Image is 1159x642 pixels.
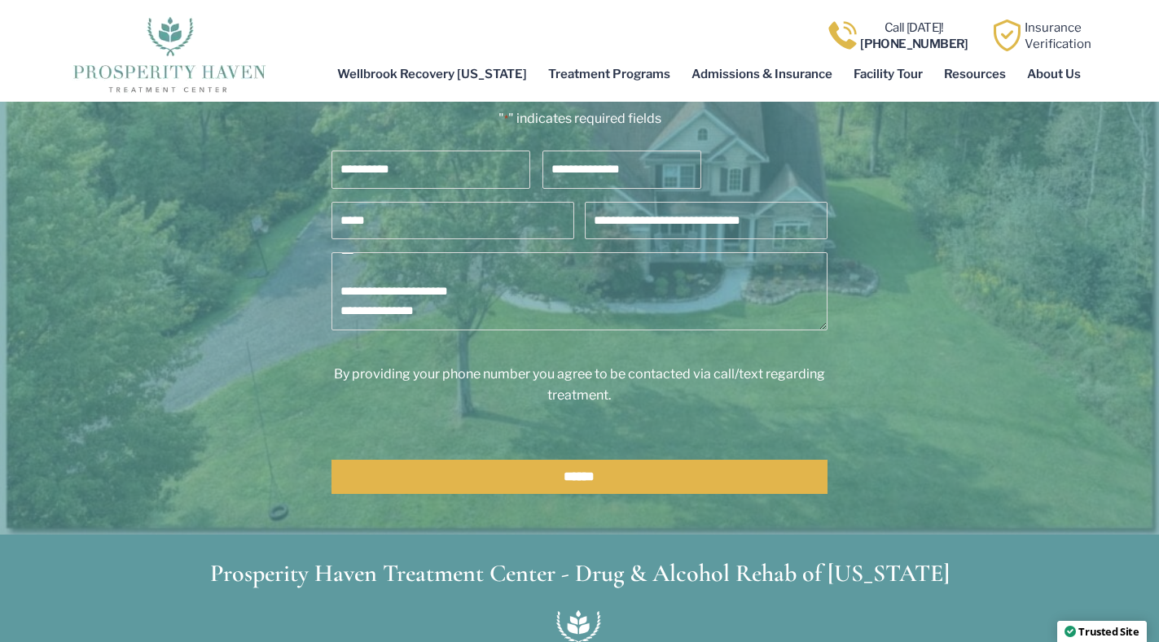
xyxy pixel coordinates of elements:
[538,55,681,93] a: Treatment Programs
[860,37,968,51] b: [PHONE_NUMBER]
[327,55,538,93] a: Wellbrook Recovery [US_STATE]
[860,20,968,51] a: Call [DATE]![PHONE_NUMBER]
[112,561,1048,586] h3: Prosperity Haven Treatment Center - Drug & Alcohol Rehab of [US_STATE]
[68,12,270,94] img: The logo for Prosperity Haven Addiction Recovery Center.
[681,55,843,93] a: Admissions & Insurance
[334,366,825,403] span: By providing your phone number you agree to be contacted via call/text regarding treatment.
[827,20,858,51] img: Call one of Prosperity Haven's dedicated counselors today so we can help you overcome addiction
[1025,20,1091,51] a: InsuranceVerification
[991,20,1023,51] img: Learn how Prosperity Haven, a verified substance abuse center can help you overcome your addiction
[288,108,871,129] p: " " indicates required fields
[933,55,1016,93] a: Resources
[1016,55,1091,93] a: About Us
[843,55,933,93] a: Facility Tour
